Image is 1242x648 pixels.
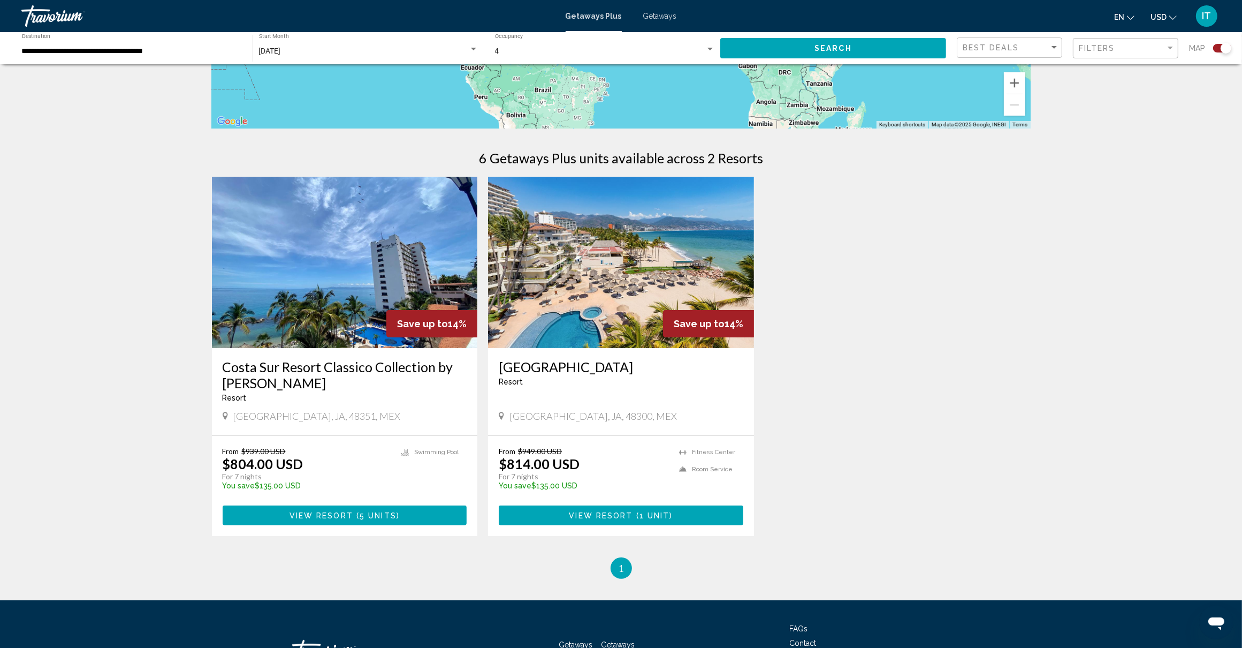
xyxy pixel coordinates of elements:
span: $949.00 USD [518,447,562,456]
button: View Resort(5 units) [223,506,467,525]
span: You save [223,481,255,490]
span: Map data ©2025 Google, INEGI [932,122,1006,127]
button: View Resort(1 unit) [499,506,743,525]
span: 4 [495,47,499,55]
img: Google [215,115,250,129]
span: IT [1202,11,1211,21]
span: Fitness Center [692,449,735,456]
span: 1 [619,562,624,574]
h1: 6 Getaways Plus units available across 2 Resorts [479,150,763,166]
span: [GEOGRAPHIC_DATA], JA, 48351, MEX [233,410,401,422]
span: From [499,447,515,456]
span: ( ) [353,511,400,520]
span: You save [499,481,531,490]
a: Travorium [21,5,555,27]
img: ii_cva1.jpg [212,177,478,348]
button: Change currency [1150,9,1177,25]
span: USD [1150,13,1167,21]
span: [GEOGRAPHIC_DATA], JA, 48300, MEX [509,410,677,422]
span: $939.00 USD [242,447,286,456]
span: en [1114,13,1124,21]
button: Zoom in [1004,72,1025,94]
a: Costa Sur Resort Classico Collection by [PERSON_NAME] [223,359,467,391]
span: Save up to [674,318,725,329]
a: Terms [1012,122,1027,127]
span: [DATE] [259,47,281,55]
button: Search [720,38,946,58]
p: $135.00 USD [223,481,391,490]
span: 5 units [360,511,397,520]
a: Getaways [643,12,677,20]
p: $804.00 USD [223,456,303,472]
a: Open this area in Google Maps (opens a new window) [215,115,250,129]
p: $814.00 USD [499,456,580,472]
span: Resort [223,394,247,402]
span: 1 unit [639,511,670,520]
img: ii_vdp1.jpg [488,177,754,348]
iframe: Button to launch messaging window [1199,605,1233,639]
p: $135.00 USD [499,481,668,490]
button: User Menu [1193,5,1221,27]
span: ( ) [633,511,673,520]
span: Save up to [397,318,448,329]
a: Getaways Plus [566,12,622,20]
span: Swimming Pool [414,449,459,456]
button: Zoom out [1004,94,1025,116]
button: Filter [1073,37,1178,59]
ul: Pagination [212,557,1031,579]
span: Map [1189,41,1205,56]
button: Change language [1114,9,1134,25]
span: Filters [1079,44,1115,52]
div: 14% [386,310,477,337]
span: From [223,447,239,456]
span: View Resort [569,511,633,520]
span: Search [814,44,852,53]
span: Room Service [692,466,733,473]
p: For 7 nights [499,472,668,481]
a: FAQs [790,624,808,633]
div: 14% [663,310,754,337]
span: Resort [499,378,523,386]
a: [GEOGRAPHIC_DATA] [499,359,743,375]
a: Contact [790,639,817,647]
span: View Resort [289,511,353,520]
span: Best Deals [963,43,1019,52]
button: Keyboard shortcuts [879,121,925,129]
p: For 7 nights [223,472,391,481]
mat-select: Sort by [963,43,1059,52]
